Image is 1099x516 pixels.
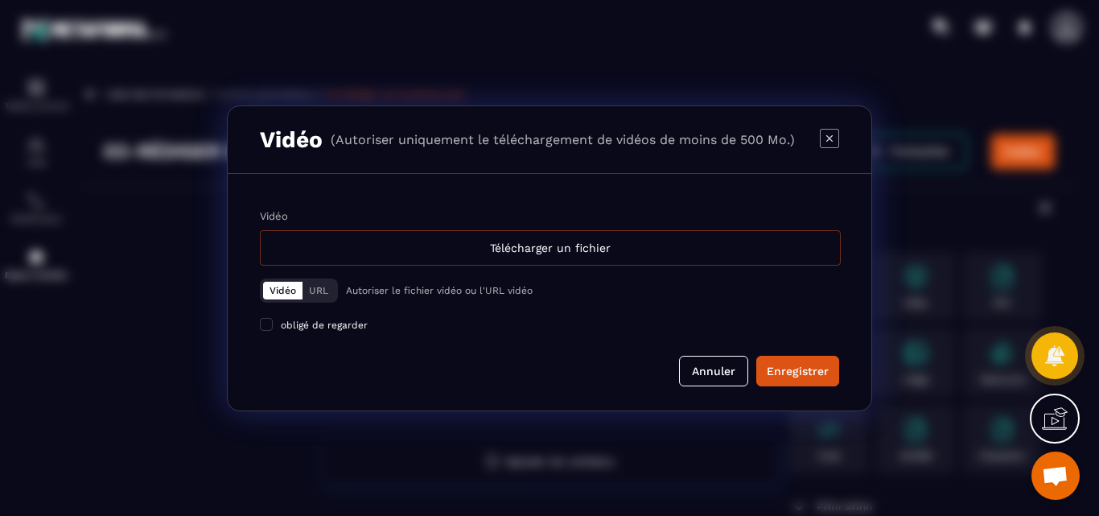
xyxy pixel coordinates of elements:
button: URL [303,282,335,299]
button: Vidéo [263,282,303,299]
button: Annuler [679,356,748,386]
h3: Vidéo [260,126,323,153]
p: (Autoriser uniquement le téléchargement de vidéos de moins de 500 Mo.) [331,132,795,147]
div: Télécharger un fichier [260,230,841,266]
span: obligé de regarder [281,320,368,331]
div: Ouvrir le chat [1031,452,1080,500]
div: Enregistrer [767,363,829,379]
label: Vidéo [260,210,288,222]
p: Autoriser le fichier vidéo ou l'URL vidéo [346,285,533,296]
button: Enregistrer [756,356,839,386]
